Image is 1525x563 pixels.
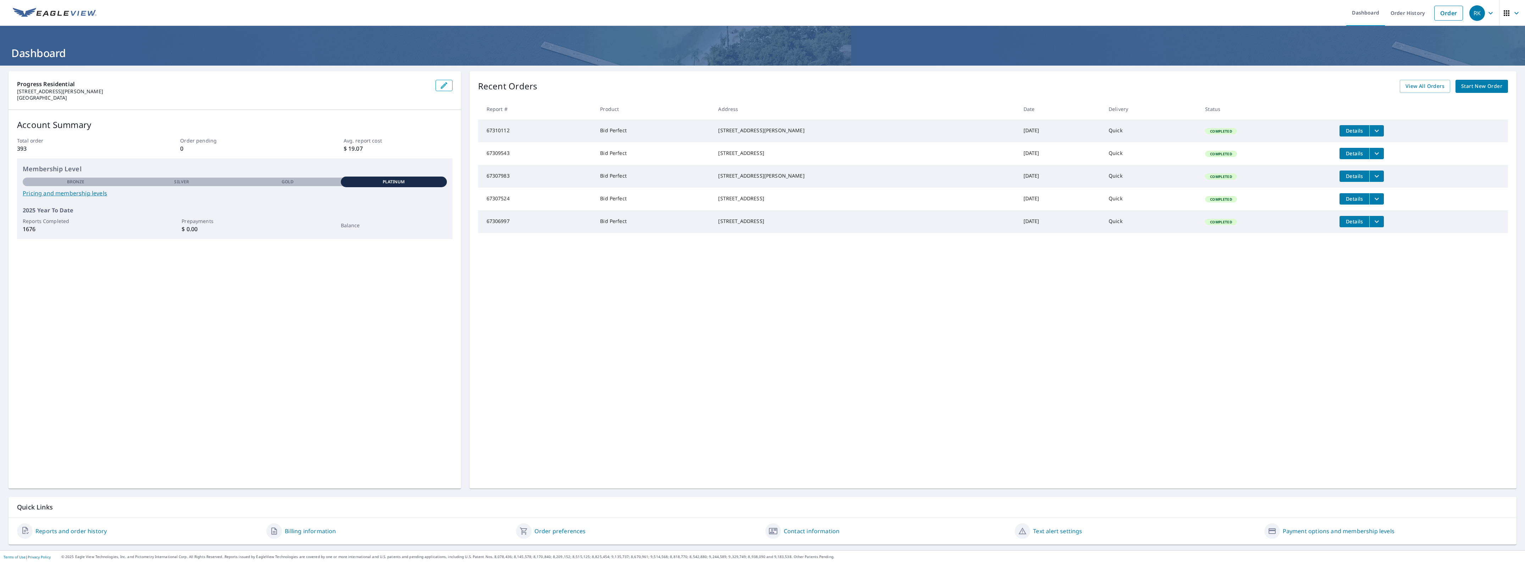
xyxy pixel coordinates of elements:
[1199,99,1334,119] th: Status
[23,225,129,233] p: 1676
[1344,173,1365,179] span: Details
[1344,127,1365,134] span: Details
[1103,188,1199,210] td: Quick
[718,195,1012,202] div: [STREET_ADDRESS]
[1369,216,1384,227] button: filesDropdownBtn-67306997
[1033,527,1082,535] a: Text alert settings
[1206,174,1236,179] span: Completed
[1018,188,1103,210] td: [DATE]
[594,119,712,142] td: Bid Perfect
[478,80,538,93] p: Recent Orders
[718,172,1012,179] div: [STREET_ADDRESS][PERSON_NAME]
[383,179,405,185] p: Platinum
[17,95,430,101] p: [GEOGRAPHIC_DATA]
[478,210,595,233] td: 67306997
[341,222,447,229] p: Balance
[23,189,447,197] a: Pricing and membership levels
[182,217,288,225] p: Prepayments
[61,554,1521,559] p: © 2025 Eagle View Technologies, Inc. and Pictometry International Corp. All Rights Reserved. Repo...
[594,165,712,188] td: Bid Perfect
[1103,165,1199,188] td: Quick
[1340,193,1369,205] button: detailsBtn-67307524
[17,80,430,88] p: Progress Residential
[1369,193,1384,205] button: filesDropdownBtn-67307524
[1461,82,1502,91] span: Start New Order
[1434,6,1463,21] a: Order
[534,527,586,535] a: Order preferences
[67,179,85,185] p: Bronze
[1103,142,1199,165] td: Quick
[1018,99,1103,119] th: Date
[4,555,51,559] p: |
[1340,171,1369,182] button: detailsBtn-67307983
[1400,80,1450,93] a: View All Orders
[1405,82,1444,91] span: View All Orders
[478,99,595,119] th: Report #
[594,188,712,210] td: Bid Perfect
[594,210,712,233] td: Bid Perfect
[285,527,336,535] a: Billing information
[478,119,595,142] td: 67310112
[1283,527,1394,535] a: Payment options and membership levels
[174,179,189,185] p: Silver
[478,165,595,188] td: 67307983
[28,554,51,559] a: Privacy Policy
[1455,80,1508,93] a: Start New Order
[1340,216,1369,227] button: detailsBtn-67306997
[1340,148,1369,159] button: detailsBtn-67309543
[9,46,1516,60] h1: Dashboard
[1018,210,1103,233] td: [DATE]
[180,144,289,153] p: 0
[1206,197,1236,202] span: Completed
[1018,119,1103,142] td: [DATE]
[17,137,126,144] p: Total order
[594,99,712,119] th: Product
[4,554,26,559] a: Terms of Use
[1369,171,1384,182] button: filesDropdownBtn-67307983
[1206,129,1236,134] span: Completed
[282,179,294,185] p: Gold
[17,503,1508,512] p: Quick Links
[1206,151,1236,156] span: Completed
[718,150,1012,157] div: [STREET_ADDRESS]
[1103,210,1199,233] td: Quick
[23,206,447,214] p: 2025 Year To Date
[784,527,839,535] a: Contact information
[1103,99,1199,119] th: Delivery
[1018,142,1103,165] td: [DATE]
[1344,218,1365,225] span: Details
[1206,219,1236,224] span: Completed
[1369,125,1384,136] button: filesDropdownBtn-67310112
[1340,125,1369,136] button: detailsBtn-67310112
[1369,148,1384,159] button: filesDropdownBtn-67309543
[182,225,288,233] p: $ 0.00
[13,8,96,18] img: EV Logo
[23,217,129,225] p: Reports Completed
[1344,150,1365,157] span: Details
[1018,165,1103,188] td: [DATE]
[478,188,595,210] td: 67307524
[712,99,1017,119] th: Address
[17,144,126,153] p: 393
[35,527,107,535] a: Reports and order history
[344,144,453,153] p: $ 19.07
[718,127,1012,134] div: [STREET_ADDRESS][PERSON_NAME]
[1103,119,1199,142] td: Quick
[594,142,712,165] td: Bid Perfect
[478,142,595,165] td: 67309543
[344,137,453,144] p: Avg. report cost
[23,164,447,174] p: Membership Level
[718,218,1012,225] div: [STREET_ADDRESS]
[1469,5,1485,21] div: RK
[180,137,289,144] p: Order pending
[17,118,453,131] p: Account Summary
[1344,195,1365,202] span: Details
[17,88,430,95] p: [STREET_ADDRESS][PERSON_NAME]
